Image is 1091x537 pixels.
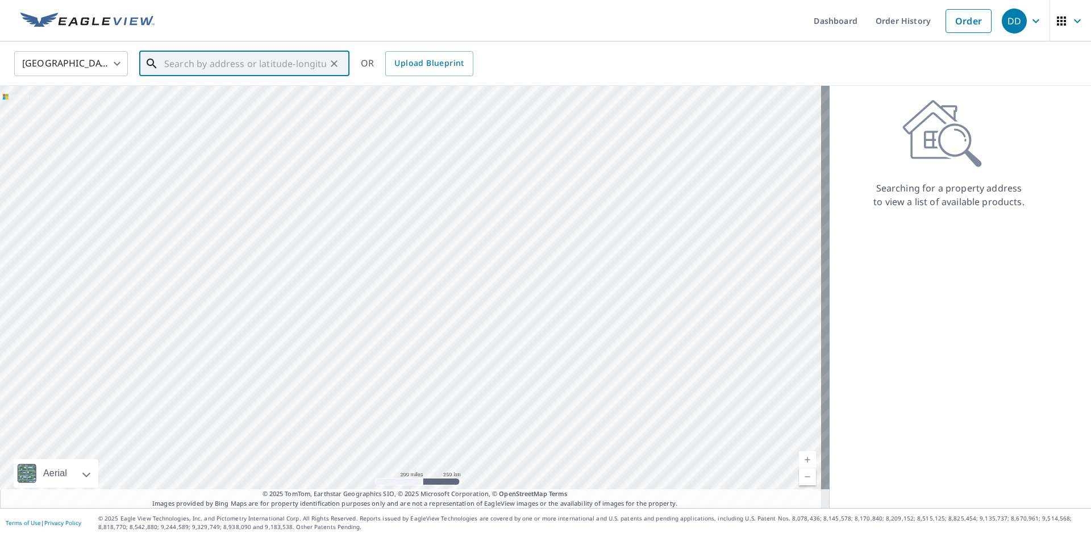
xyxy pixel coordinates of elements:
[6,519,41,527] a: Terms of Use
[946,9,992,33] a: Order
[873,181,1025,209] p: Searching for a property address to view a list of available products.
[385,51,473,76] a: Upload Blueprint
[799,468,816,485] a: Current Level 5, Zoom Out
[40,459,70,488] div: Aerial
[98,514,1085,531] p: © 2025 Eagle View Technologies, Inc. and Pictometry International Corp. All Rights Reserved. Repo...
[499,489,547,498] a: OpenStreetMap
[549,489,568,498] a: Terms
[1002,9,1027,34] div: DD
[361,51,473,76] div: OR
[6,519,81,526] p: |
[326,56,342,72] button: Clear
[14,459,98,488] div: Aerial
[44,519,81,527] a: Privacy Policy
[14,48,128,80] div: [GEOGRAPHIC_DATA]
[164,48,326,80] input: Search by address or latitude-longitude
[394,56,464,70] span: Upload Blueprint
[20,13,155,30] img: EV Logo
[263,489,568,499] span: © 2025 TomTom, Earthstar Geographics SIO, © 2025 Microsoft Corporation, ©
[799,451,816,468] a: Current Level 5, Zoom In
